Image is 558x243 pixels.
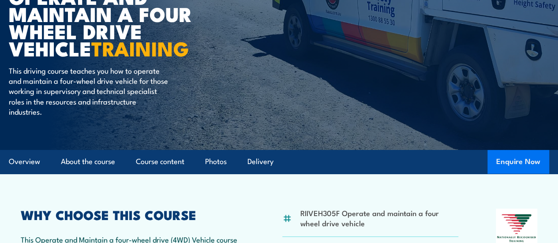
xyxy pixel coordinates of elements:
strong: TRAINING [91,33,189,63]
button: Enquire Now [487,150,549,174]
a: Course content [136,150,184,173]
a: Delivery [247,150,273,173]
p: This driving course teaches you how to operate and maintain a four-wheel drive vehicle for those ... [9,65,170,117]
a: Photos [205,150,227,173]
li: RIIVEH305F Operate and maintain a four wheel drive vehicle [300,208,459,228]
a: About the course [61,150,115,173]
a: Overview [9,150,40,173]
h2: WHY CHOOSE THIS COURSE [21,209,245,220]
